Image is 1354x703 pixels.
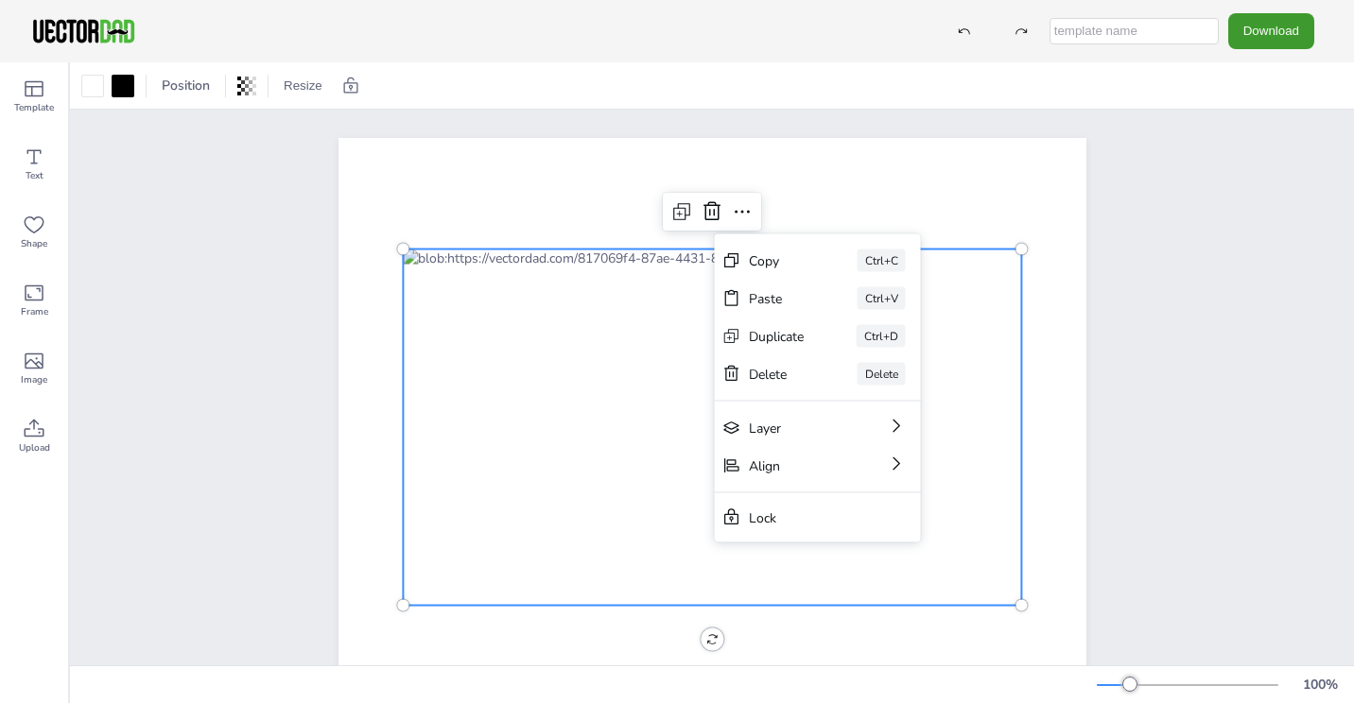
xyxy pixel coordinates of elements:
[749,289,805,307] div: Paste
[749,365,805,383] div: Delete
[858,287,906,310] div: Ctrl+V
[30,17,137,45] img: VectorDad-1.png
[1228,13,1314,48] button: Download
[21,304,48,319] span: Frame
[858,249,906,272] div: Ctrl+C
[858,363,906,386] div: Delete
[749,456,834,474] div: Align
[749,251,805,269] div: Copy
[749,327,804,345] div: Duplicate
[857,325,906,348] div: Ctrl+D
[21,236,47,251] span: Shape
[749,508,860,526] div: Lock
[1297,676,1343,694] div: 100 %
[14,100,54,115] span: Template
[276,71,330,101] button: Resize
[21,372,47,387] span: Image
[26,168,43,183] span: Text
[158,77,214,94] span: Position
[19,440,50,455] span: Upload
[1050,18,1219,44] input: template name
[749,419,834,437] div: Layer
